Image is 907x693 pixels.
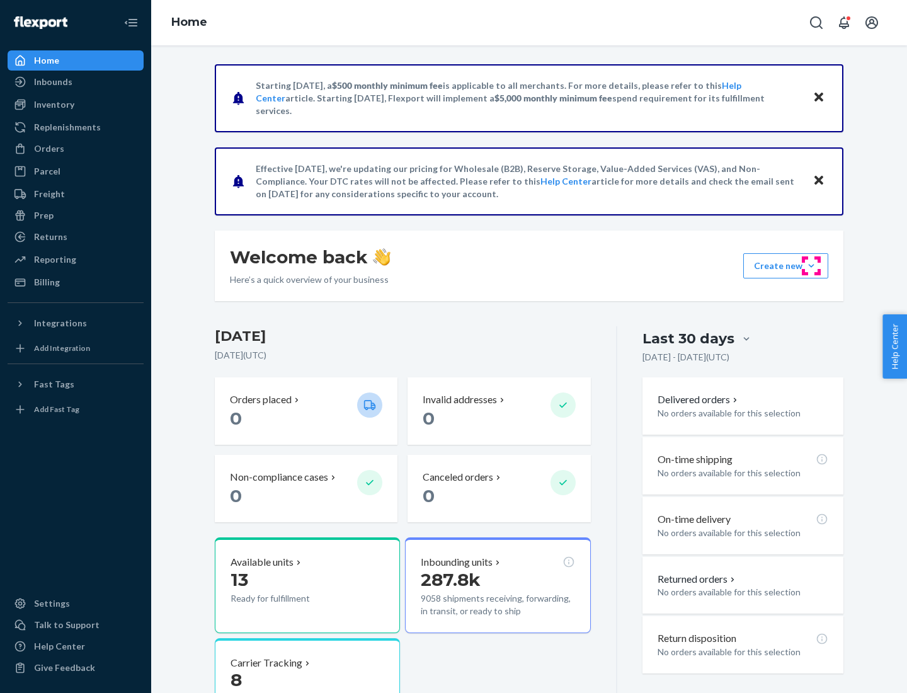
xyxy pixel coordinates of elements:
[658,407,828,420] p: No orders available for this selection
[8,94,144,115] a: Inventory
[804,10,829,35] button: Open Search Box
[8,636,144,656] a: Help Center
[230,273,391,286] p: Here’s a quick overview of your business
[658,467,828,479] p: No orders available for this selection
[34,619,100,631] div: Talk to Support
[215,537,400,633] button: Available units13Ready for fulfillment
[34,98,74,111] div: Inventory
[8,658,144,678] button: Give Feedback
[34,165,60,178] div: Parcel
[256,79,801,117] p: Starting [DATE], a is applicable to all merchants. For more details, please refer to this article...
[34,209,54,222] div: Prep
[34,343,90,353] div: Add Integration
[332,80,443,91] span: $500 monthly minimum fee
[231,569,248,590] span: 13
[8,272,144,292] a: Billing
[540,176,591,186] a: Help Center
[231,669,242,690] span: 8
[34,276,60,289] div: Billing
[831,10,857,35] button: Open notifications
[8,338,144,358] a: Add Integration
[230,470,328,484] p: Non-compliance cases
[215,326,591,346] h3: [DATE]
[34,231,67,243] div: Returns
[161,4,217,41] ol: breadcrumbs
[421,555,493,570] p: Inbounding units
[34,188,65,200] div: Freight
[859,10,884,35] button: Open account menu
[423,470,493,484] p: Canceled orders
[231,656,302,670] p: Carrier Tracking
[171,15,207,29] a: Home
[34,142,64,155] div: Orders
[658,586,828,598] p: No orders available for this selection
[405,537,590,633] button: Inbounding units287.8k9058 shipments receiving, forwarding, in transit, or ready to ship
[408,455,590,522] button: Canceled orders 0
[8,313,144,333] button: Integrations
[256,163,801,200] p: Effective [DATE], we're updating our pricing for Wholesale (B2B), Reserve Storage, Value-Added Se...
[34,253,76,266] div: Reporting
[8,399,144,420] a: Add Fast Tag
[811,172,827,190] button: Close
[658,572,738,587] button: Returned orders
[230,408,242,429] span: 0
[34,640,85,653] div: Help Center
[882,314,907,379] button: Help Center
[215,455,397,522] button: Non-compliance cases 0
[373,248,391,266] img: hand-wave emoji
[8,249,144,270] a: Reporting
[34,76,72,88] div: Inbounds
[14,16,67,29] img: Flexport logo
[494,93,612,103] span: $5,000 monthly minimum fee
[215,349,591,362] p: [DATE] ( UTC )
[423,485,435,507] span: 0
[118,10,144,35] button: Close Navigation
[423,408,435,429] span: 0
[8,50,144,71] a: Home
[408,377,590,445] button: Invalid addresses 0
[642,351,729,364] p: [DATE] - [DATE] ( UTC )
[231,592,347,605] p: Ready for fulfillment
[811,89,827,107] button: Close
[8,72,144,92] a: Inbounds
[658,452,733,467] p: On-time shipping
[8,374,144,394] button: Fast Tags
[34,54,59,67] div: Home
[421,592,574,617] p: 9058 shipments receiving, forwarding, in transit, or ready to ship
[423,392,497,407] p: Invalid addresses
[8,161,144,181] a: Parcel
[230,485,242,507] span: 0
[658,646,828,658] p: No orders available for this selection
[8,205,144,226] a: Prep
[743,253,828,278] button: Create new
[34,661,95,674] div: Give Feedback
[34,317,87,329] div: Integrations
[8,593,144,614] a: Settings
[230,392,292,407] p: Orders placed
[642,329,734,348] div: Last 30 days
[8,117,144,137] a: Replenishments
[658,631,736,646] p: Return disposition
[658,527,828,539] p: No orders available for this selection
[421,569,481,590] span: 287.8k
[658,512,731,527] p: On-time delivery
[34,121,101,134] div: Replenishments
[8,139,144,159] a: Orders
[658,392,740,407] button: Delivered orders
[230,246,391,268] h1: Welcome back
[34,404,79,415] div: Add Fast Tag
[215,377,397,445] button: Orders placed 0
[231,555,294,570] p: Available units
[34,378,74,391] div: Fast Tags
[8,615,144,635] a: Talk to Support
[8,227,144,247] a: Returns
[34,597,70,610] div: Settings
[8,184,144,204] a: Freight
